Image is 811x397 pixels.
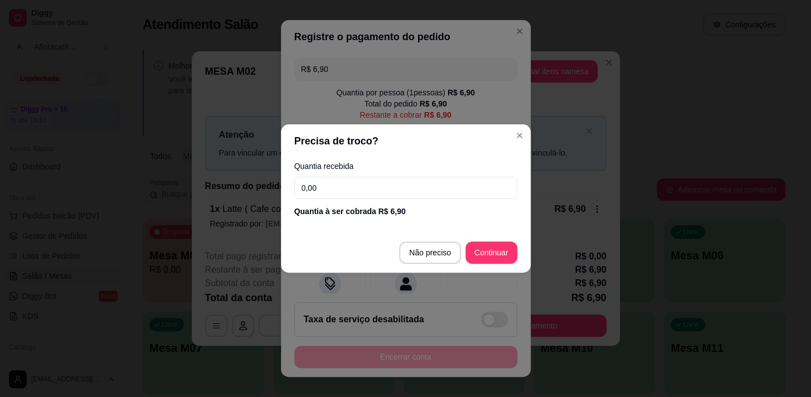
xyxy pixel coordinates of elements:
[294,206,517,217] div: Quantia à ser cobrada R$ 6,90
[511,127,528,144] button: Close
[399,241,461,264] button: Não preciso
[281,124,531,158] header: Precisa de troco?
[465,241,517,264] button: Continuar
[294,162,517,170] label: Quantia recebida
